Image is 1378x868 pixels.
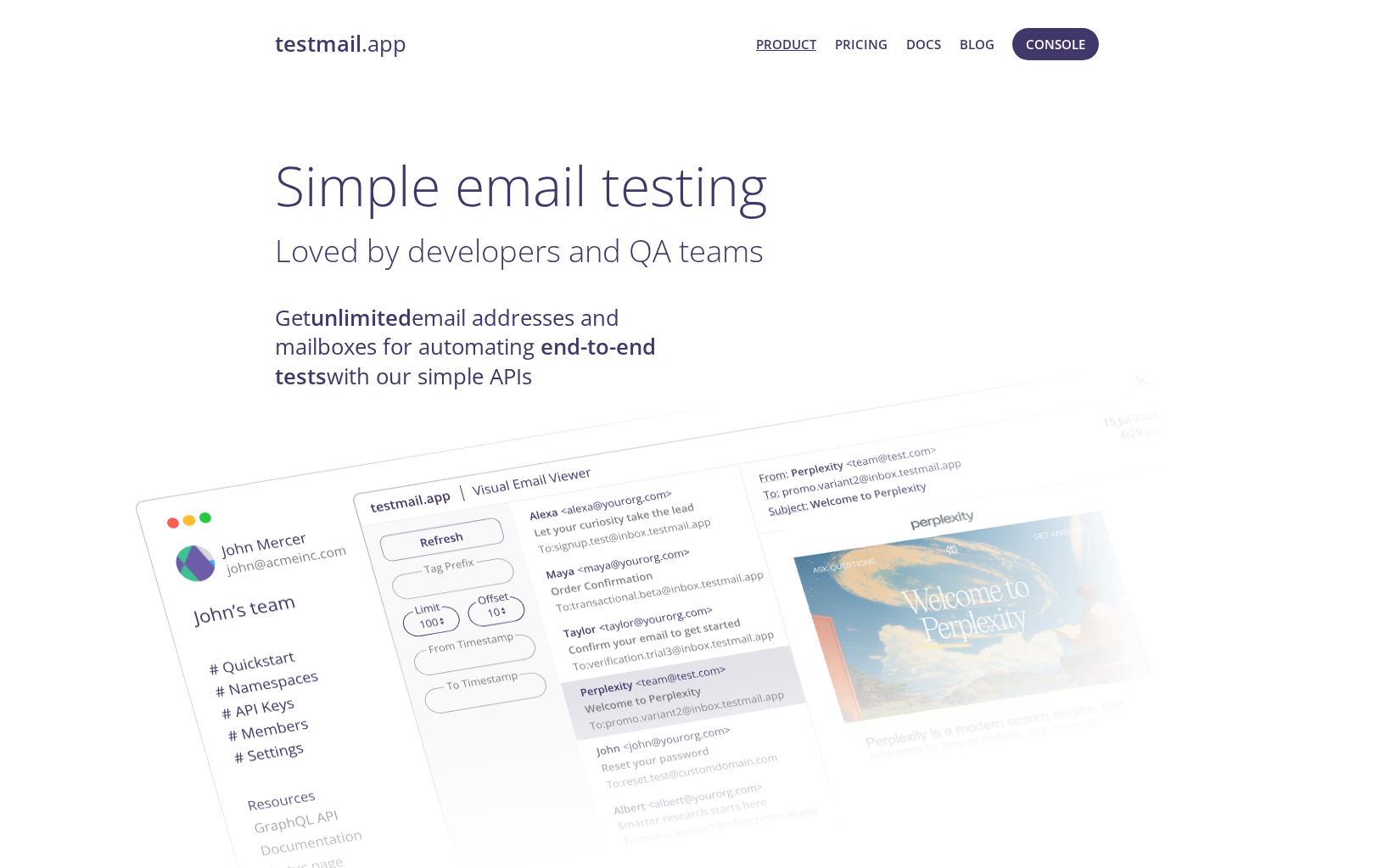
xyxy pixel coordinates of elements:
[1026,33,1085,55] span: Console
[275,332,656,390] strong: end-to-end tests
[311,303,412,333] strong: unlimited
[756,33,816,55] a: Product
[275,153,1103,218] h1: Simple email testing
[906,33,941,55] a: Docs
[1012,28,1099,60] button: Console
[275,29,361,59] strong: testmail
[275,304,689,391] h4: Get email addresses and mailboxes for automating with our simple APIs
[960,33,994,55] a: Blog
[835,33,888,55] a: Pricing
[275,30,742,59] a: testmail.app
[275,229,764,272] span: Loved by developers and QA teams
